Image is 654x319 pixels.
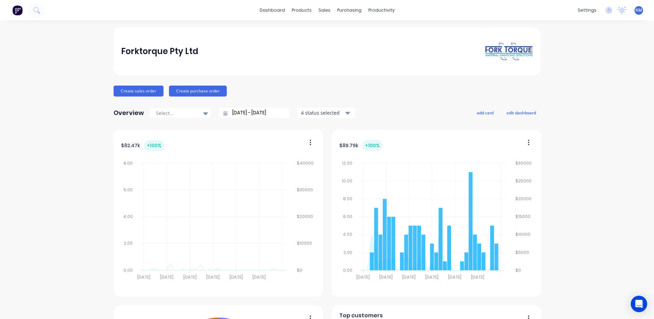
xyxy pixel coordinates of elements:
tspan: 6.00 [123,187,133,193]
div: productivity [365,5,398,15]
div: settings [574,5,600,15]
div: sales [315,5,334,15]
div: + 100 % [144,140,164,151]
tspan: $10000 [515,232,531,238]
button: edit dashboard [502,108,540,117]
tspan: 8.00 [123,160,133,166]
tspan: [DATE] [160,274,173,280]
tspan: 10.00 [342,178,352,184]
tspan: [DATE] [379,274,393,280]
div: + 100 % [362,140,382,151]
div: 4 status selected [301,109,344,116]
button: Create sales order [114,86,163,97]
tspan: 4.00 [343,232,352,238]
tspan: [DATE] [402,274,416,280]
tspan: 0.00 [343,267,352,273]
tspan: [DATE] [448,274,461,280]
tspan: [DATE] [356,274,370,280]
div: $ 89.79k [339,140,382,151]
tspan: 6.00 [343,214,352,219]
tspan: $5000 [515,250,529,255]
tspan: 12.00 [342,160,352,166]
tspan: $0 [297,267,303,273]
tspan: 2.00 [343,250,352,255]
div: Overview [114,106,144,120]
tspan: $30000 [515,160,532,166]
a: dashboard [256,5,288,15]
button: add card [472,108,498,117]
tspan: $20000 [297,214,313,219]
span: KM [636,7,642,13]
tspan: [DATE] [425,274,439,280]
tspan: $20000 [515,196,532,202]
div: $ 82.47k [121,140,164,151]
tspan: 8.00 [343,196,352,202]
tspan: $15000 [515,214,531,219]
button: Create purchase order [169,86,227,97]
tspan: $25000 [515,178,532,184]
img: Factory [12,5,23,15]
tspan: [DATE] [206,274,220,280]
tspan: $30000 [297,187,313,193]
tspan: $0 [515,267,521,273]
tspan: [DATE] [183,274,197,280]
tspan: [DATE] [230,274,243,280]
img: Forktorque Pty Ltd [485,42,533,61]
tspan: [DATE] [471,274,484,280]
div: Open Intercom Messenger [631,296,647,312]
div: products [288,5,315,15]
div: Forktorque Pty Ltd [121,44,198,58]
button: 4 status selected [297,108,355,118]
tspan: 0.00 [123,267,133,273]
tspan: 4.00 [123,214,133,219]
tspan: [DATE] [137,274,150,280]
tspan: 2.00 [124,241,133,246]
tspan: [DATE] [252,274,266,280]
tspan: $40000 [297,160,314,166]
tspan: $10000 [297,241,312,246]
div: purchasing [334,5,365,15]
